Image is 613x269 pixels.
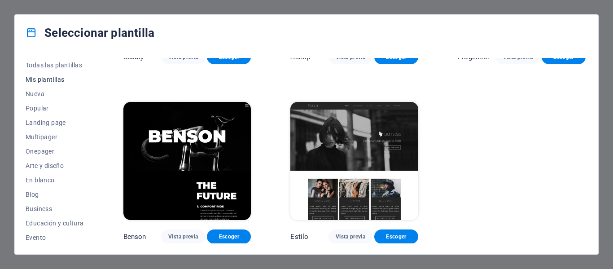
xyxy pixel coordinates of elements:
[26,58,84,72] button: Todas las plantillas
[336,233,365,240] span: Vista previa
[26,76,84,83] span: Mis plantillas
[26,26,154,40] h4: Seleccionar plantilla
[328,229,372,244] button: Vista previa
[26,176,84,184] span: En blanco
[26,202,84,216] button: Business
[26,205,84,212] span: Business
[26,72,84,87] button: Mis plantillas
[381,233,411,240] span: Escoger
[26,220,84,227] span: Educación y cultura
[26,87,84,101] button: Nueva
[26,234,84,241] span: Evento
[123,102,251,220] img: Benson
[26,90,84,97] span: Nueva
[207,229,251,244] button: Escoger
[26,162,84,169] span: Arte y diseño
[26,191,84,198] span: Blog
[26,62,84,69] span: Todas las plantillas
[123,232,146,241] p: Benson
[161,229,205,244] button: Vista previa
[290,102,418,220] img: Estilo
[26,187,84,202] button: Blog
[26,119,84,126] span: Landing page
[26,115,84,130] button: Landing page
[26,230,84,245] button: Evento
[26,130,84,144] button: Multipager
[168,233,198,240] span: Vista previa
[214,233,244,240] span: Escoger
[374,229,418,244] button: Escoger
[26,133,84,141] span: Multipager
[26,101,84,115] button: Popular
[26,144,84,159] button: Onepager
[26,159,84,173] button: Arte y diseño
[26,173,84,187] button: En blanco
[290,232,308,241] p: Estilo
[26,148,84,155] span: Onepager
[26,105,84,112] span: Popular
[26,216,84,230] button: Educación y cultura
